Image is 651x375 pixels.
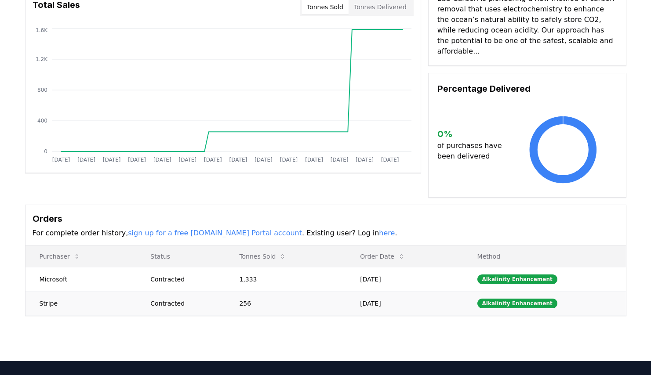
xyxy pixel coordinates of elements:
[232,248,293,265] button: Tonnes Sold
[437,141,509,162] p: of purchases have been delivered
[102,157,120,163] tspan: [DATE]
[44,148,47,155] tspan: 0
[37,87,47,93] tspan: 800
[305,157,323,163] tspan: [DATE]
[280,157,298,163] tspan: [DATE]
[477,274,557,284] div: Alkalinity Enhancement
[36,27,48,33] tspan: 1.6K
[437,127,509,141] h3: 0 %
[77,157,95,163] tspan: [DATE]
[379,229,395,237] a: here
[25,267,137,291] td: Microsoft
[52,157,70,163] tspan: [DATE]
[255,157,273,163] tspan: [DATE]
[437,82,617,95] h3: Percentage Delivered
[128,157,146,163] tspan: [DATE]
[353,248,412,265] button: Order Date
[229,157,247,163] tspan: [DATE]
[33,228,619,238] p: For complete order history, . Existing user? Log in .
[225,291,346,315] td: 256
[477,299,557,308] div: Alkalinity Enhancement
[204,157,222,163] tspan: [DATE]
[178,157,196,163] tspan: [DATE]
[33,212,619,225] h3: Orders
[25,291,137,315] td: Stripe
[330,157,348,163] tspan: [DATE]
[143,252,218,261] p: Status
[346,267,463,291] td: [DATE]
[356,157,374,163] tspan: [DATE]
[153,157,171,163] tspan: [DATE]
[381,157,399,163] tspan: [DATE]
[150,299,218,308] div: Contracted
[36,56,48,62] tspan: 1.2K
[470,252,619,261] p: Method
[346,291,463,315] td: [DATE]
[37,118,47,124] tspan: 400
[128,229,302,237] a: sign up for a free [DOMAIN_NAME] Portal account
[150,275,218,284] div: Contracted
[225,267,346,291] td: 1,333
[33,248,87,265] button: Purchaser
